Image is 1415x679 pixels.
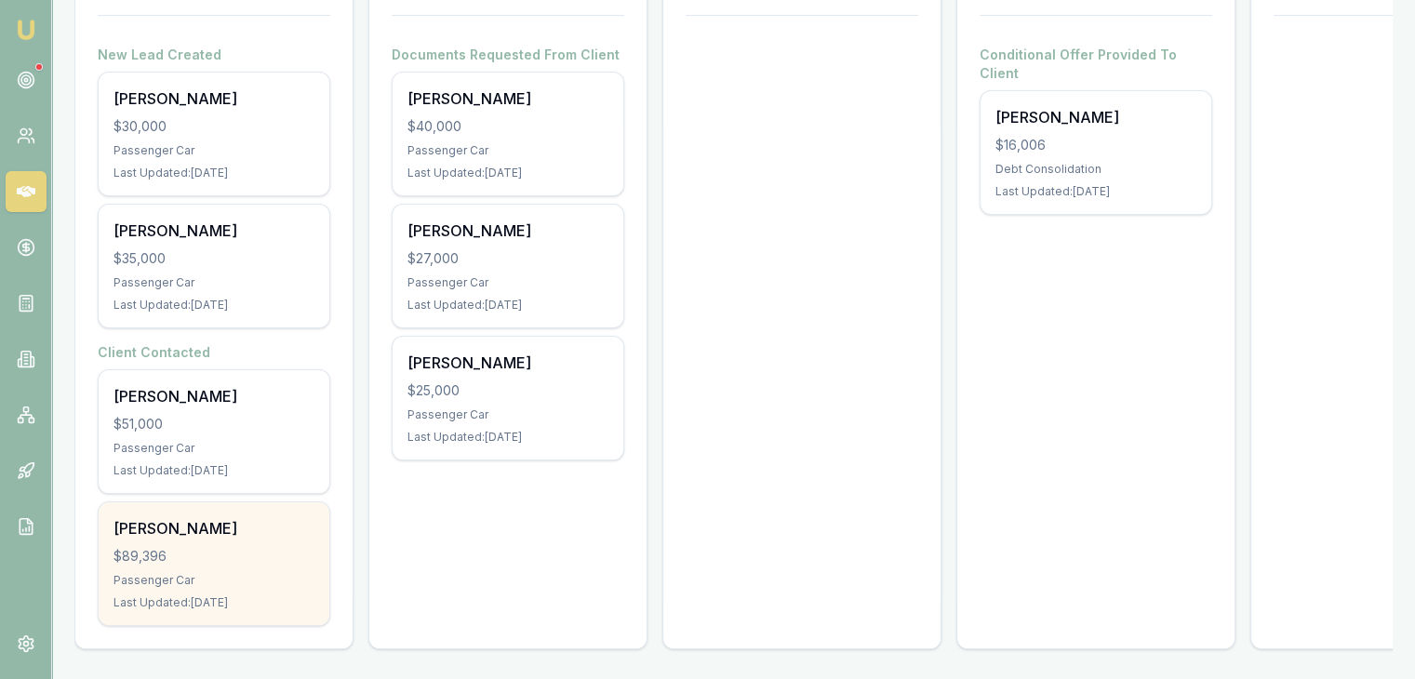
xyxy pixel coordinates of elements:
div: Passenger Car [407,275,608,290]
h4: New Lead Created [98,46,330,64]
div: [PERSON_NAME] [113,385,314,407]
div: Passenger Car [113,275,314,290]
div: Debt Consolidation [995,162,1196,177]
div: Passenger Car [113,143,314,158]
div: Last Updated: [DATE] [113,595,314,610]
div: Last Updated: [DATE] [995,184,1196,199]
div: $16,006 [995,136,1196,154]
div: $40,000 [407,117,608,136]
div: [PERSON_NAME] [407,352,608,374]
div: [PERSON_NAME] [407,87,608,110]
div: $89,396 [113,547,314,566]
div: [PERSON_NAME] [407,220,608,242]
div: [PERSON_NAME] [995,106,1196,128]
h4: Conditional Offer Provided To Client [980,46,1212,83]
div: $35,000 [113,249,314,268]
div: [PERSON_NAME] [113,220,314,242]
div: $25,000 [407,381,608,400]
div: Last Updated: [DATE] [407,166,608,180]
div: Passenger Car [407,143,608,158]
div: Last Updated: [DATE] [407,298,608,313]
img: emu-icon-u.png [15,19,37,41]
div: [PERSON_NAME] [113,517,314,539]
h4: Client Contacted [98,343,330,362]
div: Last Updated: [DATE] [113,298,314,313]
div: Passenger Car [407,407,608,422]
div: Passenger Car [113,573,314,588]
div: Last Updated: [DATE] [113,463,314,478]
h4: Documents Requested From Client [392,46,624,64]
div: Passenger Car [113,441,314,456]
div: $51,000 [113,415,314,433]
div: $30,000 [113,117,314,136]
div: [PERSON_NAME] [113,87,314,110]
div: $27,000 [407,249,608,268]
div: Last Updated: [DATE] [407,430,608,445]
div: Last Updated: [DATE] [113,166,314,180]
